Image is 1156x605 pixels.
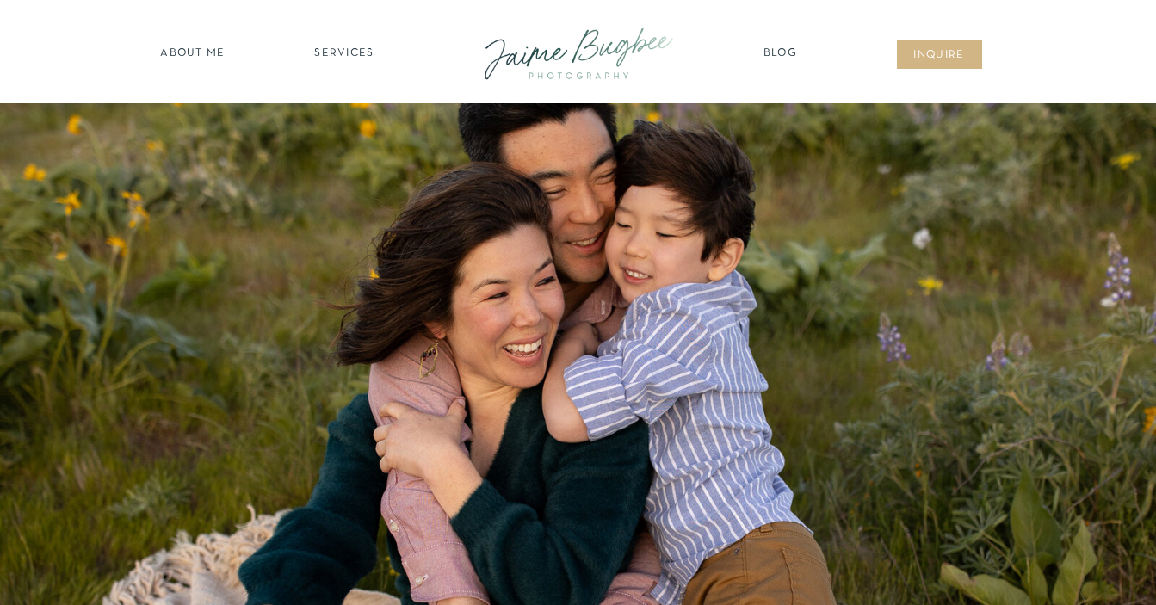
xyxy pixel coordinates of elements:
a: Blog [759,46,802,63]
a: about ME [156,46,231,63]
a: SERVICES [296,46,393,63]
a: inqUIre [905,47,974,65]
